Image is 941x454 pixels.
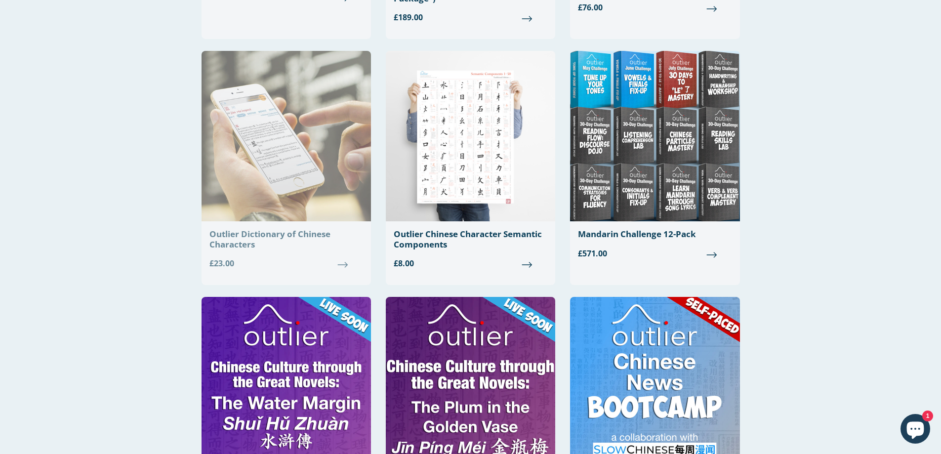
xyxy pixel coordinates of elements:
div: Mandarin Challenge 12-Pack [578,229,732,239]
a: Outlier Dictionary of Chinese Characters £23.00 [202,51,371,277]
a: Outlier Chinese Character Semantic Components £8.00 [386,51,555,277]
span: £8.00 [394,257,547,269]
img: Outlier Dictionary of Chinese Characters Outlier Linguistics [202,51,371,221]
span: £23.00 [209,257,363,269]
span: £189.00 [394,11,547,23]
img: Outlier Chinese Character Semantic Components [386,51,555,221]
a: Mandarin Challenge 12-Pack £571.00 [570,51,739,267]
div: Outlier Dictionary of Chinese Characters [209,229,363,249]
span: £571.00 [578,248,732,259]
div: Outlier Chinese Character Semantic Components [394,229,547,249]
img: Mandarin Challenge 12-Pack [570,51,739,221]
inbox-online-store-chat: Shopify online store chat [898,414,933,446]
span: £76.00 [578,1,732,13]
